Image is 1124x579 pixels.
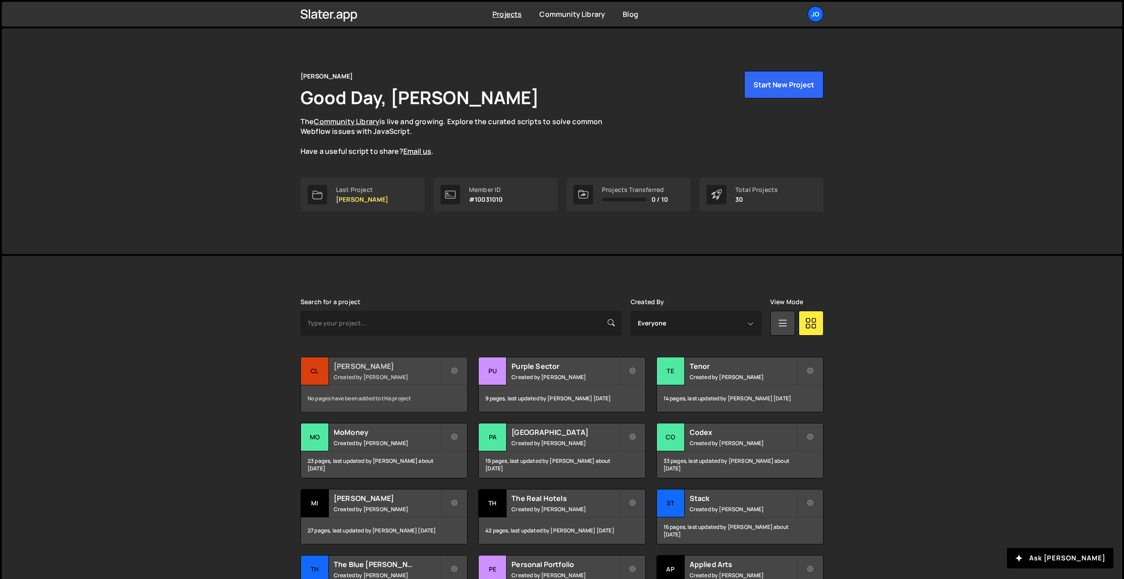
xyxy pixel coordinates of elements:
small: Created by [PERSON_NAME] [690,505,796,513]
h1: Good Day, [PERSON_NAME] [301,85,539,110]
h2: Purple Sector [511,361,618,371]
a: Projects [492,9,522,19]
small: Created by [PERSON_NAME] [334,373,441,381]
label: Search for a project [301,298,360,305]
a: Mo MoMoney Created by [PERSON_NAME] 23 pages, last updated by [PERSON_NAME] about [DATE] [301,423,468,478]
div: Pa [479,423,507,451]
div: Projects Transferred [602,186,668,193]
small: Created by [PERSON_NAME] [690,439,796,447]
small: Created by [PERSON_NAME] [511,373,618,381]
div: Cl [301,357,329,385]
div: Pu [479,357,507,385]
a: Pu Purple Sector Created by [PERSON_NAME] 9 pages, last updated by [PERSON_NAME] [DATE] [478,357,645,412]
div: 9 pages, last updated by [PERSON_NAME] [DATE] [479,385,645,412]
p: The is live and growing. Explore the curated scripts to solve common Webflow issues with JavaScri... [301,117,620,156]
a: Community Library [539,9,605,19]
label: Created By [631,298,664,305]
div: Total Projects [735,186,778,193]
button: Start New Project [744,71,823,98]
div: Last Project [336,186,388,193]
div: 42 pages, last updated by [PERSON_NAME] [DATE] [479,517,645,544]
a: Cl [PERSON_NAME] Created by [PERSON_NAME] No pages have been added to this project [301,357,468,412]
a: Co Codex Created by [PERSON_NAME] 33 pages, last updated by [PERSON_NAME] about [DATE] [656,423,823,478]
h2: Tenor [690,361,796,371]
a: Blog [623,9,638,19]
small: Created by [PERSON_NAME] [511,571,618,579]
a: Te Tenor Created by [PERSON_NAME] 14 pages, last updated by [PERSON_NAME] [DATE] [656,357,823,412]
h2: Applied Arts [690,559,796,569]
div: Te [657,357,685,385]
div: No pages have been added to this project [301,385,467,412]
h2: [GEOGRAPHIC_DATA] [511,427,618,437]
a: Pa [GEOGRAPHIC_DATA] Created by [PERSON_NAME] 19 pages, last updated by [PERSON_NAME] about [DATE] [478,423,645,478]
h2: The Blue [PERSON_NAME] [334,559,441,569]
p: [PERSON_NAME] [336,196,388,203]
h2: MoMoney [334,427,441,437]
p: #10031010 [469,196,503,203]
span: 0 / 10 [652,196,668,203]
small: Created by [PERSON_NAME] [334,571,441,579]
h2: [PERSON_NAME] [334,493,441,503]
small: Created by [PERSON_NAME] [511,505,618,513]
h2: Personal Portfolio [511,559,618,569]
small: Created by [PERSON_NAME] [511,439,618,447]
h2: The Real Hotels [511,493,618,503]
small: Created by [PERSON_NAME] [334,505,441,513]
a: Mi [PERSON_NAME] Created by [PERSON_NAME] 27 pages, last updated by [PERSON_NAME] [DATE] [301,489,468,544]
div: 16 pages, last updated by [PERSON_NAME] about [DATE] [657,517,823,544]
small: Created by [PERSON_NAME] [690,373,796,381]
div: 27 pages, last updated by [PERSON_NAME] [DATE] [301,517,467,544]
h2: Stack [690,493,796,503]
a: Jo [808,6,823,22]
button: Ask [PERSON_NAME] [1007,548,1113,568]
a: Th The Real Hotels Created by [PERSON_NAME] 42 pages, last updated by [PERSON_NAME] [DATE] [478,489,645,544]
div: 23 pages, last updated by [PERSON_NAME] about [DATE] [301,451,467,478]
a: Community Library [314,117,379,126]
div: Th [479,489,507,517]
a: Last Project [PERSON_NAME] [301,178,425,211]
div: Mo [301,423,329,451]
small: Created by [PERSON_NAME] [690,571,796,579]
small: Created by [PERSON_NAME] [334,439,441,447]
label: View Mode [770,298,803,305]
input: Type your project... [301,311,622,336]
div: Mi [301,489,329,517]
div: 14 pages, last updated by [PERSON_NAME] [DATE] [657,385,823,412]
h2: Codex [690,427,796,437]
div: St [657,489,685,517]
div: 19 pages, last updated by [PERSON_NAME] about [DATE] [479,451,645,478]
p: 30 [735,196,778,203]
a: Email us [403,146,431,156]
div: [PERSON_NAME] [301,71,353,82]
div: Co [657,423,685,451]
div: 33 pages, last updated by [PERSON_NAME] about [DATE] [657,451,823,478]
h2: [PERSON_NAME] [334,361,441,371]
a: St Stack Created by [PERSON_NAME] 16 pages, last updated by [PERSON_NAME] about [DATE] [656,489,823,544]
div: Member ID [469,186,503,193]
